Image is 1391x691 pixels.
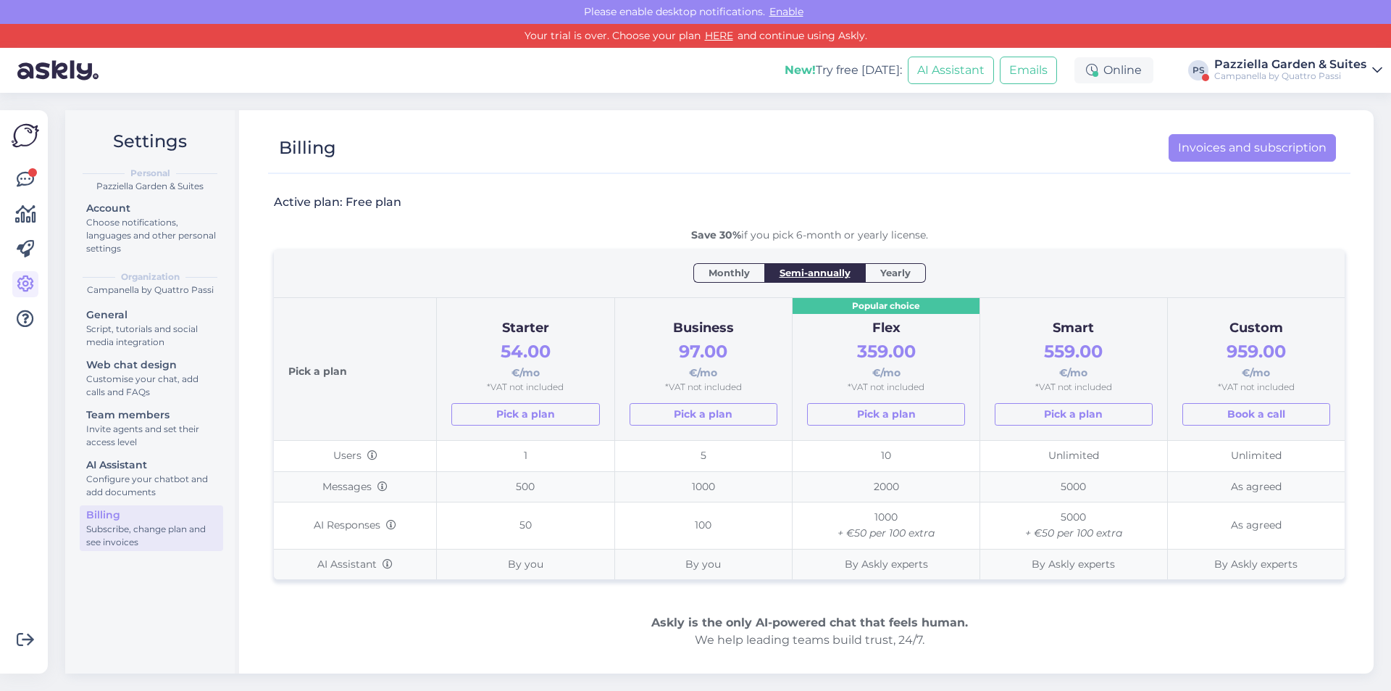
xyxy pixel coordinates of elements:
[1167,502,1345,549] td: As agreed
[1025,526,1122,539] i: + €50 per 100 extra
[86,307,217,323] div: General
[77,180,223,193] div: Pazziella Garden & Suites
[1074,57,1153,83] div: Online
[80,199,223,257] a: AccountChoose notifications, languages and other personal settings
[614,549,792,579] td: By you
[979,549,1167,579] td: By Askly experts
[785,63,816,77] b: New!
[837,526,935,539] i: + €50 per 100 extra
[679,341,727,362] span: 97.00
[1182,318,1330,339] div: Custom
[274,228,1345,243] div: if you pick 6-month or yearly license.
[86,508,217,523] div: Billing
[979,502,1167,549] td: 5000
[614,502,792,549] td: 100
[630,381,777,394] div: *VAT not included
[80,355,223,401] a: Web chat designCustomise your chat, add calls and FAQs
[979,471,1167,502] td: 5000
[807,318,965,339] div: Flex
[437,502,614,549] td: 50
[279,134,336,162] div: Billing
[1188,60,1208,80] div: PS
[807,338,965,381] div: €/mo
[121,270,180,284] b: Organization
[1167,471,1345,502] td: As agreed
[1000,57,1057,84] button: Emails
[765,5,808,18] span: Enable
[691,228,741,241] b: Save 30%
[995,338,1153,381] div: €/mo
[908,57,994,84] button: AI Assistant
[630,318,777,339] div: Business
[437,471,614,502] td: 500
[785,62,902,79] div: Try free [DATE]:
[780,265,851,280] span: Semi-annually
[630,403,777,426] a: Pick a plan
[86,407,217,423] div: Team members
[793,440,980,471] td: 10
[995,318,1153,339] div: Smart
[86,373,217,399] div: Customise your chat, add calls and FAQs
[437,440,614,471] td: 1
[793,471,980,502] td: 2000
[1169,134,1336,162] a: Invoices and subscription
[651,616,968,629] b: Askly is the only AI-powered chat that feels human.
[1214,59,1366,70] div: Pazziella Garden & Suites
[86,216,217,255] div: Choose notifications, languages and other personal settings
[451,318,599,339] div: Starter
[86,423,217,449] div: Invite agents and set their access level
[274,614,1345,649] div: We help leading teams build trust, 24/7.
[86,357,217,373] div: Web chat design
[1227,341,1286,362] span: 959.00
[274,549,437,579] td: AI Assistant
[1044,341,1103,362] span: 559.00
[274,194,401,210] h3: Active plan: Free plan
[1167,549,1345,579] td: By Askly experts
[77,128,223,155] h2: Settings
[793,502,980,549] td: 1000
[274,502,437,549] td: AI Responses
[80,305,223,351] a: GeneralScript, tutorials and social media integration
[86,323,217,349] div: Script, tutorials and social media integration
[274,440,437,471] td: Users
[86,473,217,499] div: Configure your chatbot and add documents
[630,338,777,381] div: €/mo
[995,381,1153,394] div: *VAT not included
[86,458,217,473] div: AI Assistant
[807,381,965,394] div: *VAT not included
[86,523,217,549] div: Subscribe, change plan and see invoices
[437,549,614,579] td: By you
[793,549,980,579] td: By Askly experts
[701,29,738,42] a: HERE
[614,471,792,502] td: 1000
[1214,59,1382,82] a: Pazziella Garden & SuitesCampanella by Quattro Passi
[451,338,599,381] div: €/mo
[12,122,39,149] img: Askly Logo
[451,381,599,394] div: *VAT not included
[288,313,422,426] div: Pick a plan
[1182,403,1330,426] button: Book a call
[709,265,750,280] span: Monthly
[130,167,170,180] b: Personal
[1182,381,1330,394] div: *VAT not included
[80,455,223,501] a: AI AssistantConfigure your chatbot and add documents
[995,403,1153,426] a: Pick a plan
[1167,440,1345,471] td: Unlimited
[451,403,599,426] a: Pick a plan
[274,471,437,502] td: Messages
[979,440,1167,471] td: Unlimited
[857,341,916,362] span: 359.00
[1182,338,1330,381] div: €/mo
[880,265,911,280] span: Yearly
[614,440,792,471] td: 5
[86,201,217,216] div: Account
[77,284,223,297] div: Campanella by Quattro Passi
[80,405,223,451] a: Team membersInvite agents and set their access level
[501,341,551,362] span: 54.00
[807,403,965,426] a: Pick a plan
[793,298,979,315] div: Popular choice
[80,505,223,551] a: BillingSubscribe, change plan and see invoices
[1214,70,1366,82] div: Campanella by Quattro Passi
